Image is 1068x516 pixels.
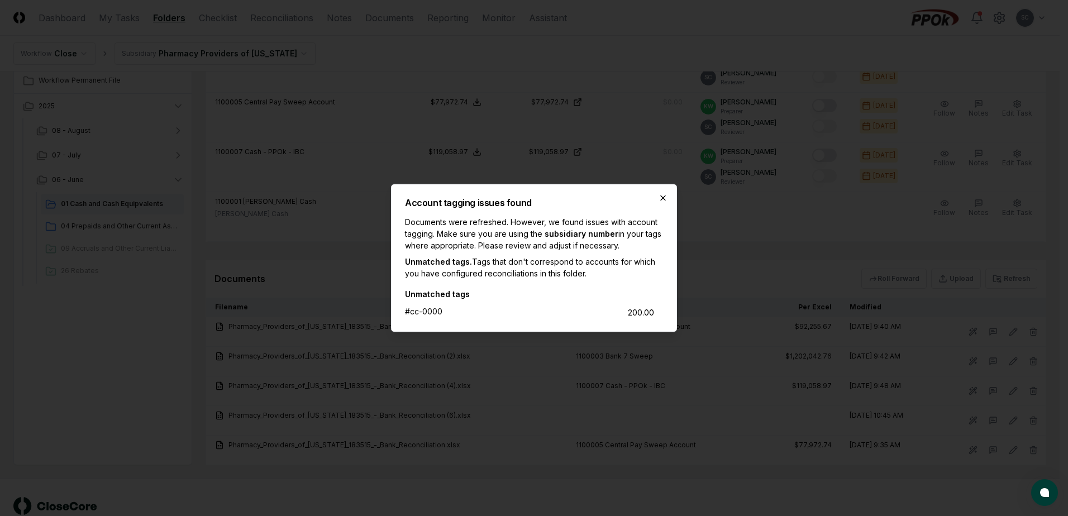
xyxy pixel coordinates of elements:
[628,307,654,318] div: 200.00
[405,257,472,266] span: Unmatched tags.
[405,288,654,300] div: Unmatched tags
[405,198,663,207] h2: Account tagging issues found
[405,256,663,279] p: Tags that don't correspond to accounts for which you have configured reconciliations in this folder.
[405,305,442,317] div: #cc-0000
[545,229,618,238] span: subsidiary number
[405,216,663,251] p: Documents were refreshed. However, we found issues with account tagging. Make sure you are using ...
